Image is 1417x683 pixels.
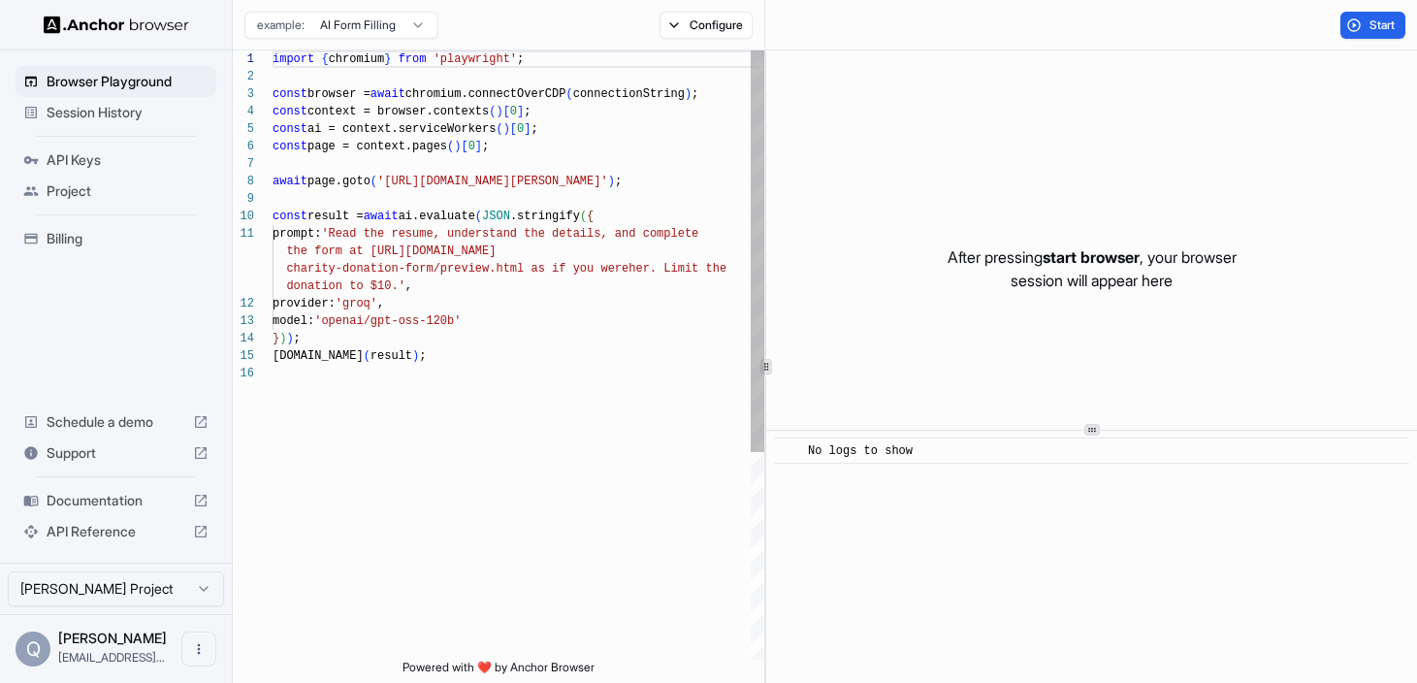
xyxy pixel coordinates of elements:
span: ) [454,140,461,153]
span: Documentation [47,491,185,510]
div: 13 [233,312,254,330]
span: ; [615,175,622,188]
span: No logs to show [808,444,913,458]
span: from [399,52,427,66]
button: Configure [660,12,754,39]
span: ) [286,332,293,345]
span: ; [531,122,537,136]
span: .stringify [510,210,580,223]
span: mrwill84@gmail.com [58,650,165,665]
span: browser = [307,87,370,101]
span: Powered with ❤️ by Anchor Browser [403,660,595,683]
span: 'playwright' [434,52,517,66]
div: 1 [233,50,254,68]
span: JSON [482,210,510,223]
span: { [321,52,328,66]
span: ( [496,122,502,136]
div: 7 [233,155,254,173]
span: Session History [47,103,209,122]
span: Qing Zhao [58,630,167,646]
span: result = [307,210,364,223]
img: Anchor Logo [44,16,189,34]
span: ; [294,332,301,345]
div: 2 [233,68,254,85]
span: ; [524,105,531,118]
span: } [273,332,279,345]
div: API Reference [16,516,216,547]
span: Browser Playground [47,72,209,91]
span: 'openai/gpt-oss-120b' [314,314,461,328]
span: { [587,210,594,223]
span: const [273,105,307,118]
span: lete [670,227,698,241]
div: API Keys [16,145,216,176]
span: ( [580,210,587,223]
span: start browser [1043,247,1140,267]
span: ] [524,122,531,136]
span: model: [273,314,314,328]
span: page = context.pages [307,140,447,153]
div: Support [16,438,216,469]
span: ; [482,140,489,153]
span: the form at [URL][DOMAIN_NAME] [286,244,496,258]
span: [ [510,122,517,136]
span: result [370,349,412,363]
span: , [405,279,412,293]
span: ) [503,122,510,136]
span: 0 [468,140,475,153]
span: await [370,87,405,101]
span: connectionString [573,87,685,101]
div: 16 [233,365,254,382]
span: ) [685,87,692,101]
span: const [273,140,307,153]
span: ; [419,349,426,363]
span: ​ [784,441,793,461]
div: Q [16,632,50,667]
span: ) [608,175,615,188]
span: , [377,297,384,310]
span: [DOMAIN_NAME] [273,349,364,363]
div: Session History [16,97,216,128]
span: [ [503,105,510,118]
span: provider: [273,297,336,310]
div: 3 [233,85,254,103]
span: API Keys [47,150,209,170]
span: ; [692,87,698,101]
span: page.goto [307,175,370,188]
span: chromium [329,52,385,66]
span: ) [496,105,502,118]
span: ( [370,175,377,188]
div: Billing [16,223,216,254]
div: 6 [233,138,254,155]
span: } [384,52,391,66]
span: ] [517,105,524,118]
span: charity-donation-form/preview.html as if you were [286,262,628,276]
button: Start [1340,12,1405,39]
span: donation to $10.' [286,279,404,293]
span: ] [475,140,482,153]
span: [ [461,140,467,153]
span: await [273,175,307,188]
span: ) [279,332,286,345]
div: 15 [233,347,254,365]
span: ai = context.serviceWorkers [307,122,496,136]
span: Project [47,181,209,201]
span: API Reference [47,522,185,541]
span: ai.evaluate [399,210,475,223]
div: Documentation [16,485,216,516]
div: 8 [233,173,254,190]
span: await [364,210,399,223]
div: 12 [233,295,254,312]
span: ) [412,349,419,363]
span: ( [489,105,496,118]
span: ( [364,349,370,363]
span: Start [1369,17,1397,33]
span: ( [447,140,454,153]
div: 10 [233,208,254,225]
span: chromium.connectOverCDP [405,87,566,101]
span: const [273,87,307,101]
div: Schedule a demo [16,407,216,438]
div: 9 [233,190,254,208]
span: 0 [517,122,524,136]
div: 5 [233,120,254,138]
